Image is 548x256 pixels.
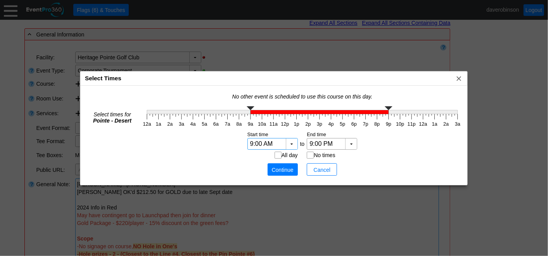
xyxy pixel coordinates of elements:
text: 10p [396,121,404,127]
text: 10a [258,121,266,127]
text: 6p [351,121,357,127]
text: 3a [455,121,460,127]
label: All day [282,152,298,158]
text: 3a [179,121,184,127]
text: 5a [202,121,207,127]
text: 9a [248,121,253,127]
text: 7p [363,121,368,127]
td: End time [306,131,359,138]
text: 4p [328,121,334,127]
label: No times [314,152,335,158]
text: 12p [281,121,289,127]
text: 1a [432,121,437,127]
text: 1p [294,121,299,127]
text: 2a [443,121,449,127]
text: 12a [143,121,151,127]
text: 2p [305,121,311,127]
text: 1a [156,121,161,127]
td: No other event is scheduled to use this course on this day. [141,90,463,104]
td: Start time [245,131,298,138]
text: 12a [419,121,427,127]
text: 4a [190,121,196,127]
text: 8p [374,121,380,127]
text: 2a [167,121,173,127]
text: 9p [386,121,391,127]
text: 8a [236,121,242,127]
span: Cancel [310,166,334,174]
text: 5p [340,121,345,127]
text: 6a [213,121,219,127]
span: Continue [271,166,294,174]
span: Cancel [309,165,335,173]
text: 11p [408,121,416,127]
td: Select times for [84,104,140,130]
span: Continue [270,165,296,173]
td: to [298,138,307,151]
b: Pointe - Desert [93,118,131,124]
span: Select Times [85,75,121,81]
text: 11a [270,121,278,127]
text: 3p [317,121,322,127]
text: 7a [225,121,230,127]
